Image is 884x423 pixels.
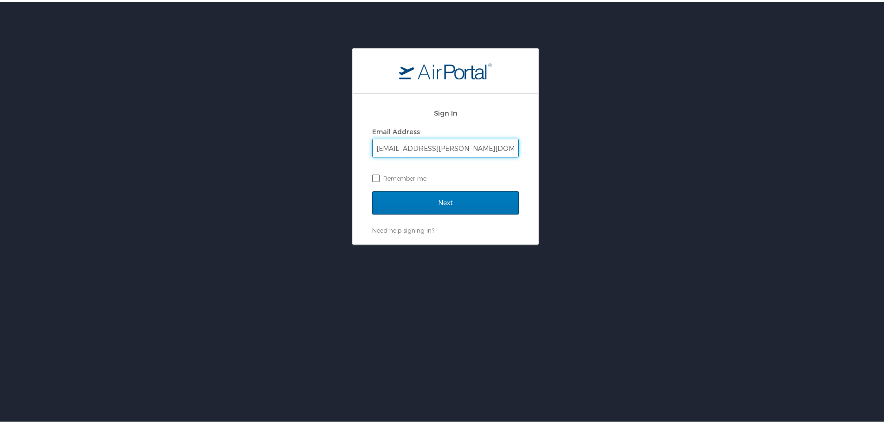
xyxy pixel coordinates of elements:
label: Email Address [372,126,420,134]
img: logo [399,61,492,78]
label: Remember me [372,169,519,183]
input: Next [372,189,519,213]
a: Need help signing in? [372,225,434,232]
h2: Sign In [372,106,519,117]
